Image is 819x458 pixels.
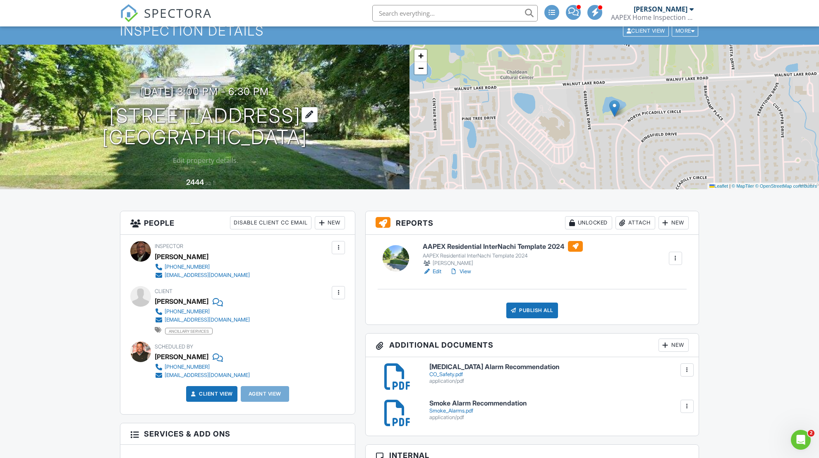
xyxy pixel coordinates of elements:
a: © OpenStreetMap contributors [755,184,817,188]
a: Smoke Alarm Recommendation Smoke_Alarms.pdf application/pdf [429,400,689,421]
span: | [729,184,730,188]
div: Client View [623,25,669,36]
span: SPECTORA [144,4,212,21]
div: [PERSON_NAME] [155,250,208,263]
div: [PERSON_NAME] [155,295,208,308]
span: sq. ft. [205,180,217,186]
div: [PERSON_NAME] [423,259,583,267]
span: + [418,50,424,61]
iframe: Intercom live chat [791,430,811,450]
a: Client View [622,27,671,33]
span: Inspector [155,243,183,249]
a: Zoom in [414,50,427,62]
h1: [STREET_ADDRESS] [GEOGRAPHIC_DATA] [102,105,307,149]
div: [PHONE_NUMBER] [165,308,210,315]
img: Marker [609,100,620,117]
a: © MapTiler [732,184,754,188]
h6: Smoke Alarm Recommendation [429,400,689,407]
a: [PHONE_NUMBER] [155,363,250,371]
div: Unlocked [565,216,612,229]
h3: Additional Documents [366,334,699,357]
a: [PHONE_NUMBER] [155,308,250,316]
span: Client [155,288,172,294]
h6: [MEDICAL_DATA] Alarm Recommendation [429,363,689,371]
span: Scheduled By [155,343,193,350]
a: View [450,267,471,276]
div: New [659,216,689,229]
span: − [418,63,424,73]
a: Client View [189,390,233,398]
div: AAPEX Residential InterNachi Template 2024 [423,253,583,259]
div: [EMAIL_ADDRESS][DOMAIN_NAME] [165,372,250,379]
a: [PHONE_NUMBER] [155,263,250,271]
a: [EMAIL_ADDRESS][DOMAIN_NAME] [155,271,250,279]
div: application/pdf [429,378,689,384]
span: ancillary services [165,328,213,334]
input: Search everything... [372,5,538,21]
div: New [315,216,345,229]
div: AAPEX Home Inspection Services [611,13,694,21]
h3: Services & Add ons [120,423,355,445]
h3: People [120,211,355,235]
div: More [672,25,699,36]
h1: Inspection Details [120,24,699,38]
span: 2 [808,430,814,437]
a: Zoom out [414,62,427,74]
div: [PERSON_NAME] [634,5,687,13]
h3: Reports [366,211,699,235]
div: [PHONE_NUMBER] [165,264,210,270]
div: 2444 [186,178,204,186]
img: The Best Home Inspection Software - Spectora [120,4,138,22]
div: Attach [615,216,655,229]
a: [EMAIL_ADDRESS][DOMAIN_NAME] [155,371,250,379]
div: [PHONE_NUMBER] [165,364,210,370]
div: [EMAIL_ADDRESS][DOMAIN_NAME] [165,317,250,323]
div: application/pdf [429,414,689,421]
a: [MEDICAL_DATA] Alarm Recommendation CO_Safety.pdf application/pdf [429,363,689,384]
a: Leaflet [709,184,728,188]
a: SPECTORA [120,11,212,29]
h6: AAPEX Residential InterNachi Template 2024 [423,241,583,252]
div: [EMAIL_ADDRESS][DOMAIN_NAME] [165,272,250,279]
div: Smoke_Alarms.pdf [429,408,689,414]
div: Disable Client CC Email [230,216,311,229]
h3: [DATE] 3:00 pm - 6:30 pm [141,86,269,97]
div: [PERSON_NAME] [155,351,208,363]
div: New [659,339,689,352]
a: [EMAIL_ADDRESS][DOMAIN_NAME] [155,316,250,324]
div: Publish All [506,303,558,318]
a: AAPEX Residential InterNachi Template 2024 AAPEX Residential InterNachi Template 2024 [PERSON_NAME] [423,241,583,267]
a: Edit [423,267,441,276]
div: CO_Safety.pdf [429,371,689,378]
